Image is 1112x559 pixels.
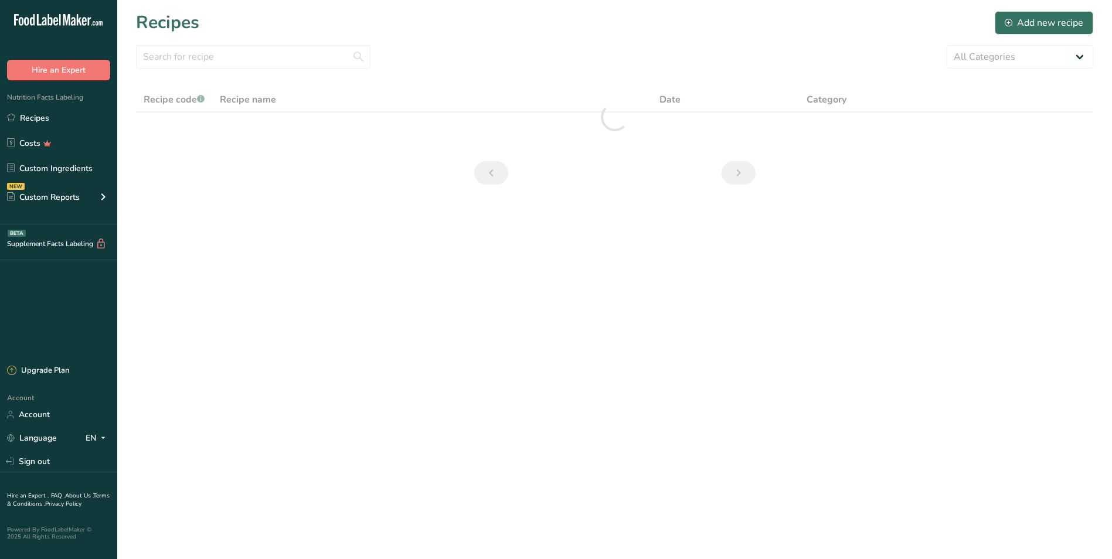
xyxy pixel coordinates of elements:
[7,183,25,190] div: NEW
[86,431,110,445] div: EN
[7,526,110,540] div: Powered By FoodLabelMaker © 2025 All Rights Reserved
[51,492,65,500] a: FAQ .
[474,161,508,185] a: Previous page
[7,492,110,508] a: Terms & Conditions .
[8,230,26,237] div: BETA
[7,428,57,448] a: Language
[722,161,756,185] a: Next page
[7,60,110,80] button: Hire an Expert
[1005,16,1083,30] div: Add new recipe
[136,45,370,69] input: Search for recipe
[45,500,81,508] a: Privacy Policy
[7,365,69,377] div: Upgrade Plan
[7,492,49,500] a: Hire an Expert .
[65,492,93,500] a: About Us .
[136,9,199,36] h1: Recipes
[7,191,80,203] div: Custom Reports
[995,11,1093,35] button: Add new recipe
